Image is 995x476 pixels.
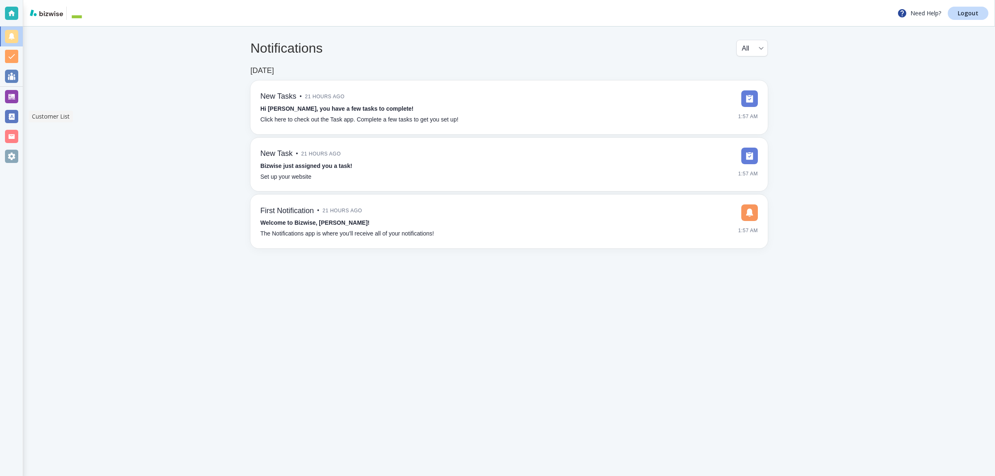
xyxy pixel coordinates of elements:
span: 1:57 AM [738,224,758,237]
p: Set up your website [260,172,311,182]
p: Need Help? [897,8,941,18]
span: 21 hours ago [305,90,345,103]
h4: Notifications [250,40,323,56]
p: • [300,92,302,101]
img: MoyerCo Construction [70,7,115,20]
a: Logout [948,7,988,20]
h6: New Task [260,149,293,158]
span: 21 hours ago [323,204,362,217]
strong: Hi [PERSON_NAME], you have a few tasks to complete! [260,105,414,112]
span: 1:57 AM [738,168,758,180]
img: DashboardSidebarTasks.svg [741,90,758,107]
a: New Tasks•21 hours agoHi [PERSON_NAME], you have a few tasks to complete!Click here to check out ... [250,80,768,134]
p: • [317,206,319,215]
span: 21 hours ago [301,148,341,160]
a: New Task•21 hours agoBizwise just assigned you a task!Set up your website1:57 AM [250,138,768,192]
h6: First Notification [260,206,314,216]
p: Customer List [32,112,70,121]
img: DashboardSidebarTasks.svg [741,148,758,164]
img: DashboardSidebarNotification.svg [741,204,758,221]
p: Click here to check out the Task app. Complete a few tasks to get you set up! [260,115,459,124]
div: All [742,40,762,56]
span: 1:57 AM [738,110,758,123]
h6: New Tasks [260,92,296,101]
img: bizwise [30,10,63,16]
strong: Welcome to Bizwise, [PERSON_NAME]! [260,219,369,226]
p: The Notifications app is where you’ll receive all of your notifications! [260,229,434,238]
p: Logout [958,10,978,16]
a: First Notification•21 hours agoWelcome to Bizwise, [PERSON_NAME]!The Notifications app is where y... [250,194,768,248]
strong: Bizwise just assigned you a task! [260,163,352,169]
p: • [296,149,298,158]
h6: [DATE] [250,66,274,75]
